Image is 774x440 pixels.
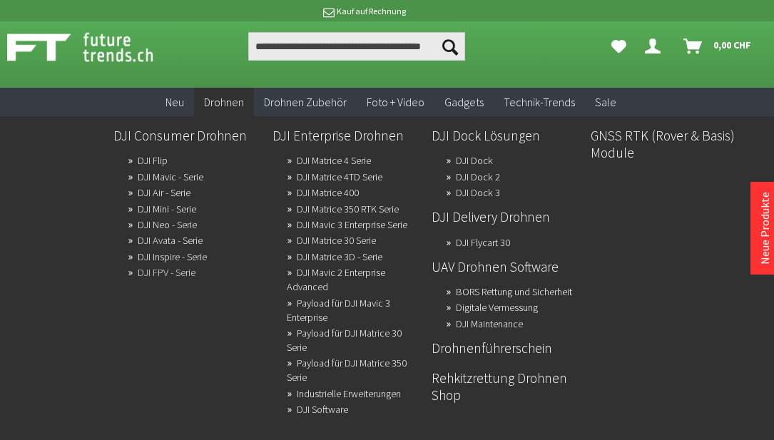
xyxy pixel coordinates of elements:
input: Produkt, Marke, Kategorie, EAN, Artikelnummer… [248,32,465,61]
a: Drohnenführerschein [432,336,579,360]
span: Drohnen Zubehör [264,95,347,109]
a: BORS Rettung und Sicherheit [456,282,572,302]
a: DJI Enterprise Drohnen [273,123,420,148]
a: Payload für DJI Mavic 3 Enterprise [287,293,390,327]
a: Drohnen [194,88,254,117]
a: Drohnen Zubehör [254,88,357,117]
a: DJI Mavic 2 Enterprise Advanced [287,262,385,297]
a: Sale [585,88,626,117]
a: DJI Matrice 4 Serie [297,150,371,170]
a: UAV Drohnen Software [432,255,579,279]
a: DJI Maintenance [456,314,523,334]
a: Industrielle Erweiterungen [297,384,401,404]
span: Technik-Trends [504,95,575,109]
a: DJI Mini - Serie [138,199,196,219]
a: Neue Produkte [758,192,772,265]
a: Dein Konto [639,32,672,61]
span: Gadgets [444,95,484,109]
a: DJI Flycart 30 [456,232,510,252]
a: Technik-Trends [494,88,585,117]
a: Warenkorb [678,32,758,61]
a: DJI Consumer Drohnen [113,123,261,148]
a: DJI FPV - Serie [138,262,195,282]
a: DJI Matrice 3D - Serie [297,247,382,267]
a: DJI Air - Serie [138,183,190,203]
span: Foto + Video [367,95,424,109]
a: DJI Matrice 30 Serie [297,230,376,250]
a: DJI Inspire - Serie [138,247,207,267]
a: Payload für DJI Matrice 350 Serie [287,353,407,387]
button: Suchen [435,32,465,61]
span: Neu [166,95,184,109]
a: DJI Dock Lösungen [432,123,579,148]
a: DJI Matrice 350 RTK Serie [297,199,399,219]
a: Rehkitzrettung Drohnen Shop [432,366,579,407]
a: DJI Dock 2 [456,167,500,187]
a: Digitale Vermessung [456,297,538,317]
a: GNSS RTK (Rover & Basis) Module [591,123,738,165]
a: DJI Flip [138,150,168,170]
span: Drohnen [204,95,244,109]
a: DJI Mavic 3 Enterprise Serie [297,215,407,235]
a: DJI Avata - Serie [138,230,203,250]
a: Neu [156,88,194,117]
a: Gadgets [434,88,494,117]
a: Payload für DJI Matrice 30 Serie [287,323,402,357]
a: DJI Neo - Serie [138,215,197,235]
span: 0,00 CHF [713,34,751,56]
a: Meine Favoriten [604,32,633,61]
a: DJI Mavic - Serie [138,167,203,187]
a: DJI Matrice 400 [297,183,359,203]
a: DJI Dock 3 [456,183,500,203]
a: DJI Matrice 4TD Serie [297,167,382,187]
a: DJI Software [297,399,348,419]
a: Foto + Video [357,88,434,117]
a: DJI Dock [456,150,493,170]
span: Sale [595,95,616,109]
img: Shop Futuretrends - zur Startseite wechseln [7,29,185,65]
a: DJI Delivery Drohnen [432,205,579,229]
